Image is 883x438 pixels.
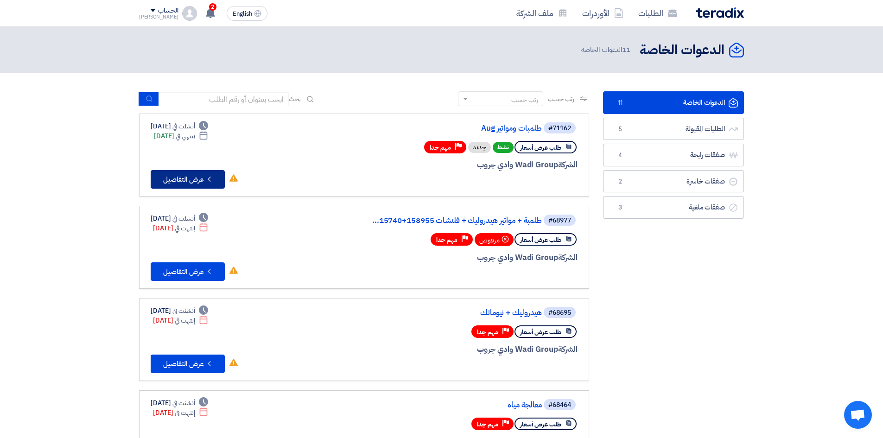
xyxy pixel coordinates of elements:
span: طلب عرض أسعار [520,235,561,244]
div: مرفوض [475,233,514,246]
div: #68464 [548,402,571,408]
div: [DATE] [154,131,208,141]
span: مهم جدا [477,420,498,429]
span: أنشئت في [172,214,195,223]
span: نشط [493,142,514,153]
span: الشركة [558,343,578,355]
button: English [227,6,267,21]
span: إنتهت في [175,223,195,233]
a: صفقات خاسرة2 [603,170,744,193]
div: [DATE] [153,223,208,233]
img: profile_test.png [182,6,197,21]
span: 5 [615,125,626,134]
span: ينتهي في [176,131,195,141]
span: الشركة [558,252,578,263]
div: #68695 [548,310,571,316]
div: [DATE] [151,306,208,316]
div: رتب حسب [511,95,538,105]
a: صفقات ملغية3 [603,196,744,219]
span: English [233,11,252,17]
span: 2 [615,177,626,186]
span: رتب حسب [548,94,574,104]
span: مهم جدا [436,235,457,244]
a: الطلبات [631,2,685,24]
a: الدعوات الخاصة11 [603,91,744,114]
a: معالجة مياه [356,401,542,409]
span: أنشئت في [172,398,195,408]
button: عرض التفاصيل [151,355,225,373]
div: [DATE] [151,121,208,131]
h2: الدعوات الخاصة [640,41,724,59]
span: 11 [615,98,626,108]
div: الحساب [158,7,178,15]
div: #71162 [548,125,571,132]
button: عرض التفاصيل [151,262,225,281]
span: مهم جدا [430,143,451,152]
div: Wadi Group وادي جروب [355,343,578,355]
a: الطلبات المقبولة5 [603,118,744,140]
div: [PERSON_NAME] [139,14,178,19]
span: مهم جدا [477,328,498,336]
span: الدعوات الخاصة [581,44,632,55]
a: طلمبات ومواتير Aug [356,124,542,133]
div: [DATE] [151,398,208,408]
a: الأوردرات [575,2,631,24]
span: إنتهت في [175,408,195,418]
span: طلب عرض أسعار [520,420,561,429]
div: [DATE] [151,214,208,223]
a: طلمبة + مواتير هيدروليك + فلنشات 158955+15740... [356,216,542,225]
div: جديد [468,142,491,153]
span: 3 [615,203,626,212]
a: هيدروليك + نيوماتك [356,309,542,317]
div: [DATE] [153,316,208,325]
input: ابحث بعنوان أو رقم الطلب [159,92,289,106]
span: 11 [622,44,630,55]
div: Wadi Group وادي جروب [355,252,578,264]
span: 4 [615,151,626,160]
div: #68977 [548,217,571,224]
span: 2 [209,3,216,11]
span: أنشئت في [172,121,195,131]
button: عرض التفاصيل [151,170,225,189]
div: Wadi Group وادي جروب [355,159,578,171]
a: ملف الشركة [509,2,575,24]
span: طلب عرض أسعار [520,143,561,152]
a: Open chat [844,401,872,429]
img: Teradix logo [696,7,744,18]
span: بحث [289,94,301,104]
span: الشركة [558,159,578,171]
a: صفقات رابحة4 [603,144,744,166]
span: طلب عرض أسعار [520,328,561,336]
span: أنشئت في [172,306,195,316]
div: [DATE] [153,408,208,418]
span: إنتهت في [175,316,195,325]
